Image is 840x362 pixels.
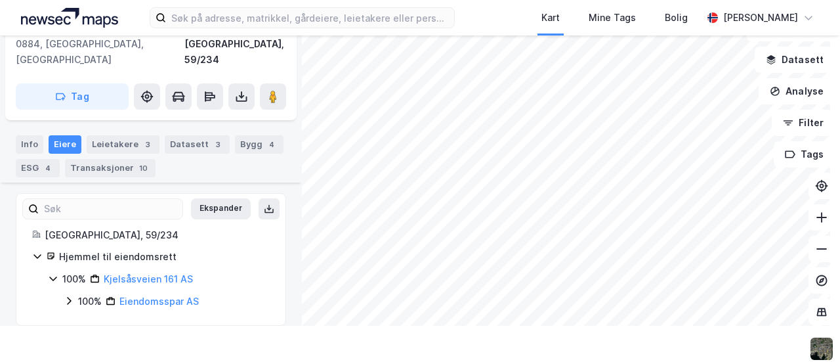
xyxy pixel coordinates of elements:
button: Tags [774,141,835,168]
div: 4 [265,138,278,151]
a: Eiendomsspar AS [119,296,199,307]
input: Søk [39,199,182,219]
input: Søk på adresse, matrikkel, gårdeiere, leietakere eller personer [166,8,454,28]
div: 3 [211,138,224,151]
div: 100% [78,294,102,309]
div: 3 [141,138,154,151]
button: Datasett [755,47,835,73]
div: Bygg [235,135,283,154]
div: Transaksjoner [65,159,156,177]
div: 0884, [GEOGRAPHIC_DATA], [GEOGRAPHIC_DATA] [16,36,184,68]
a: Kjelsåsveien 161 AS [104,273,193,284]
div: Hjemmel til eiendomsrett [59,249,270,265]
div: Mine Tags [589,10,636,26]
img: logo.a4113a55bc3d86da70a041830d287a7e.svg [21,8,118,28]
div: 100% [62,271,86,287]
div: [GEOGRAPHIC_DATA], 59/234 [184,36,286,68]
button: Analyse [759,78,835,104]
button: Filter [772,110,835,136]
div: 10 [136,162,150,175]
div: Kontrollprogram for chat [774,299,840,362]
div: Datasett [165,135,230,154]
div: ESG [16,159,60,177]
div: Kart [541,10,560,26]
div: Eiere [49,135,81,154]
div: Info [16,135,43,154]
div: Leietakere [87,135,159,154]
div: 4 [41,162,54,175]
div: [PERSON_NAME] [723,10,798,26]
button: Ekspander [191,198,251,219]
div: [GEOGRAPHIC_DATA], 59/234 [45,227,270,243]
button: Tag [16,83,129,110]
div: Bolig [665,10,688,26]
iframe: Chat Widget [774,299,840,362]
